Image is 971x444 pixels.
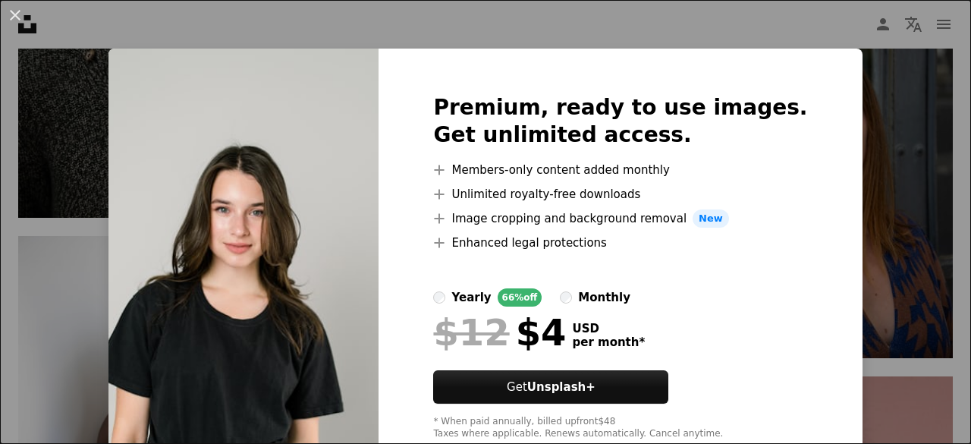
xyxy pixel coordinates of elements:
[578,288,630,307] div: monthly
[498,288,542,307] div: 66% off
[433,313,566,352] div: $4
[527,380,595,394] strong: Unsplash+
[560,291,572,304] input: monthly
[451,288,491,307] div: yearly
[433,291,445,304] input: yearly66%off
[433,94,807,149] h2: Premium, ready to use images. Get unlimited access.
[433,185,807,203] li: Unlimited royalty-free downloads
[693,209,729,228] span: New
[433,313,509,352] span: $12
[433,416,807,440] div: * When paid annually, billed upfront $48 Taxes where applicable. Renews automatically. Cancel any...
[433,161,807,179] li: Members-only content added monthly
[572,335,645,349] span: per month *
[433,209,807,228] li: Image cropping and background removal
[433,370,668,404] button: GetUnsplash+
[433,234,807,252] li: Enhanced legal protections
[572,322,645,335] span: USD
